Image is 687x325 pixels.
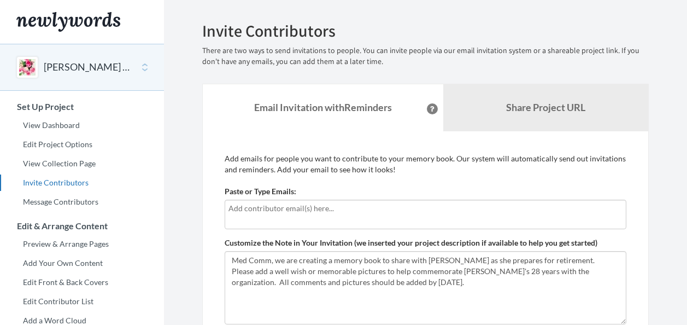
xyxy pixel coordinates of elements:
[225,251,626,324] textarea: Med Comm, we are creating a memory book to share with [PERSON_NAME] as she prepares for retiremen...
[202,45,649,67] p: There are two ways to send invitations to people. You can invite people via our email invitation ...
[16,12,120,32] img: Newlywords logo
[225,186,296,197] label: Paste or Type Emails:
[225,237,597,248] label: Customize the Note in Your Invitation (we inserted your project description if available to help ...
[202,22,649,40] h2: Invite Contributors
[228,202,623,214] input: Add contributor email(s) here...
[506,101,585,113] b: Share Project URL
[44,60,132,74] button: [PERSON_NAME] Retirement Memories
[1,221,164,231] h3: Edit & Arrange Content
[1,102,164,112] h3: Set Up Project
[254,101,392,113] strong: Email Invitation with Reminders
[225,153,626,175] p: Add emails for people you want to contribute to your memory book. Our system will automatically s...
